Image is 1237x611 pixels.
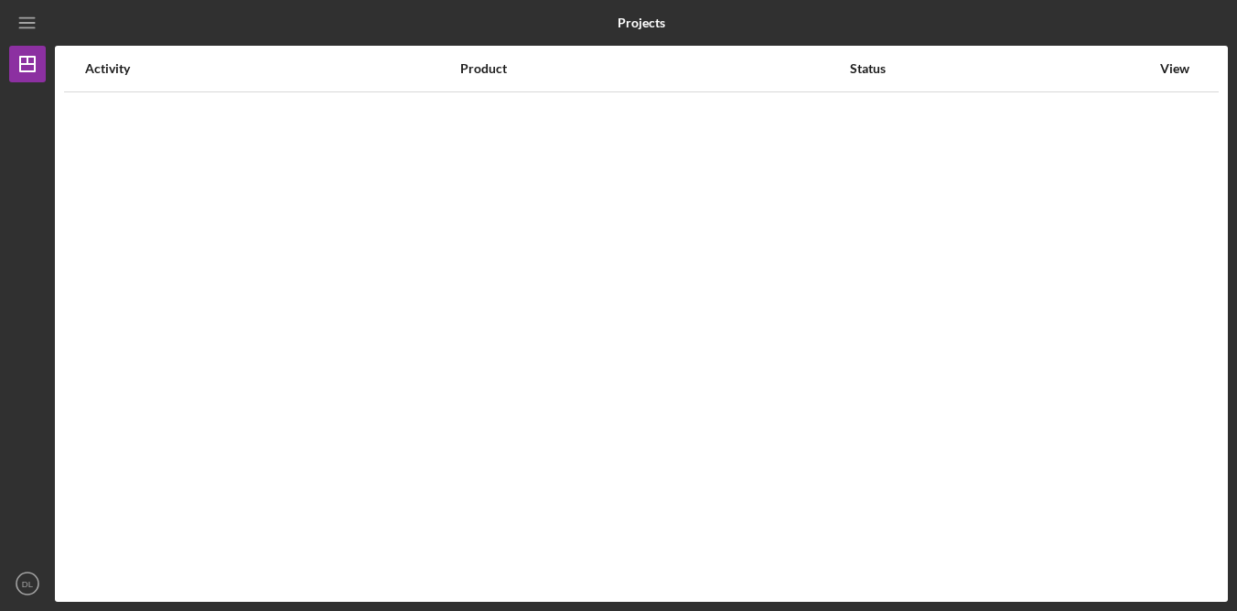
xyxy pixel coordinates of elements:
[850,61,1150,76] div: Status
[460,61,848,76] div: Product
[618,16,665,30] b: Projects
[1152,61,1198,76] div: View
[9,565,46,602] button: DL
[22,579,34,589] text: DL
[85,61,458,76] div: Activity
